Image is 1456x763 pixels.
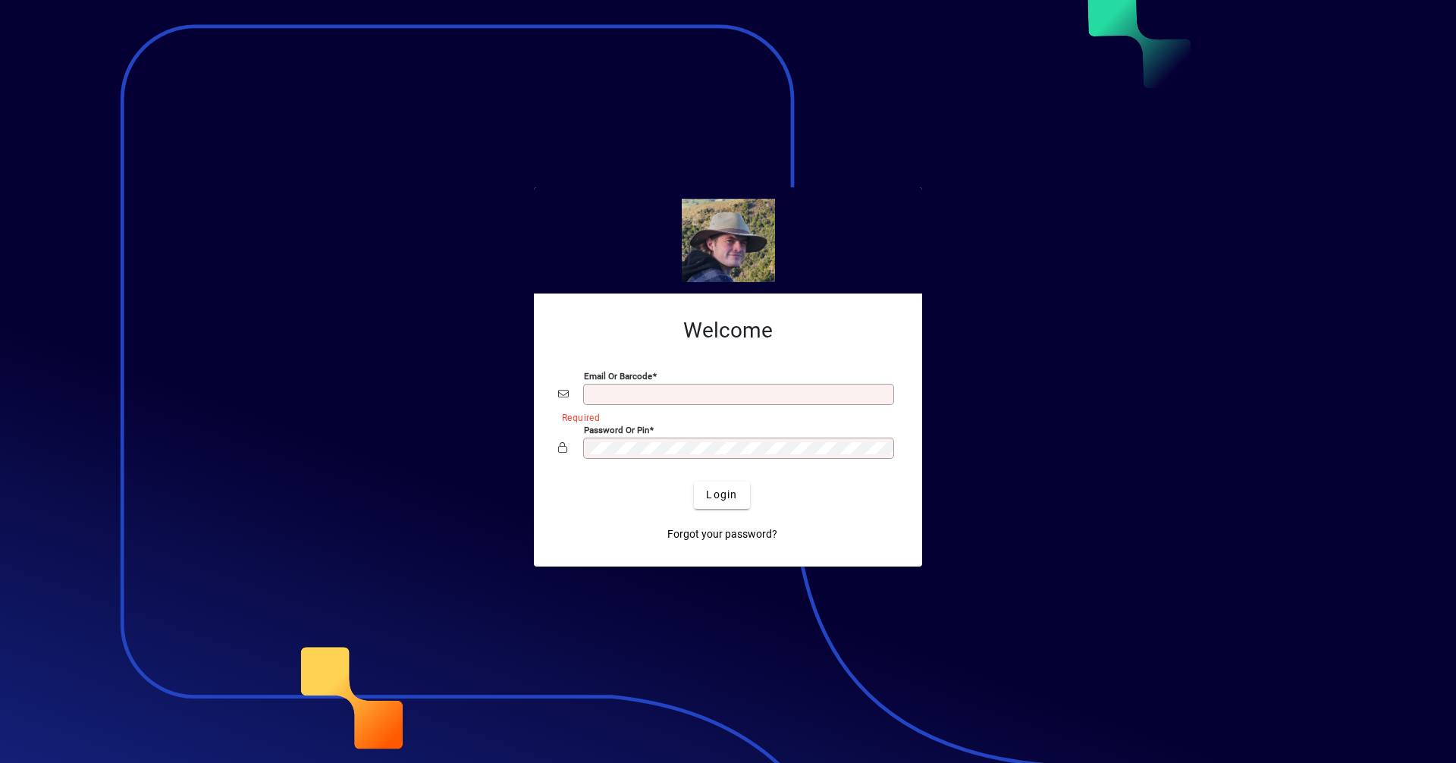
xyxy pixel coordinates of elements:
[584,370,652,381] mat-label: Email or Barcode
[584,424,649,435] mat-label: Password or Pin
[661,521,783,548] a: Forgot your password?
[562,409,886,425] mat-error: Required
[667,526,777,542] span: Forgot your password?
[558,318,898,344] h2: Welcome
[706,487,737,503] span: Login
[694,482,749,509] button: Login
